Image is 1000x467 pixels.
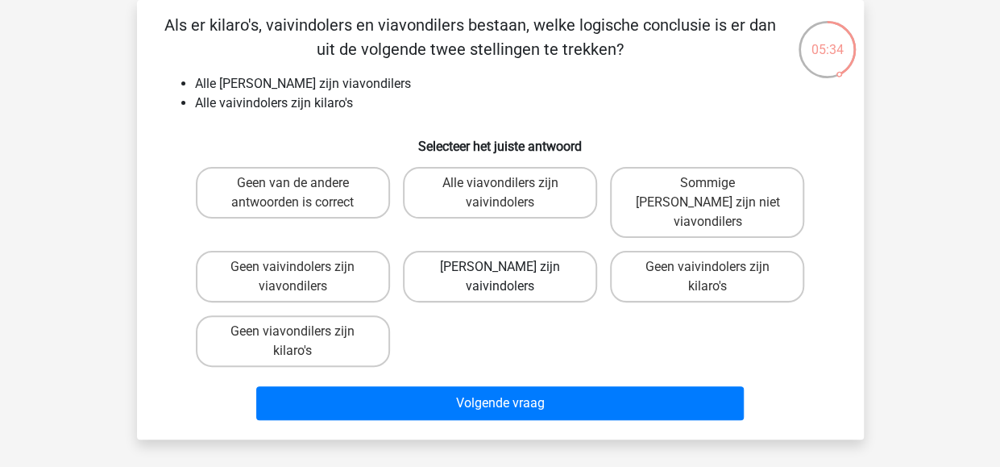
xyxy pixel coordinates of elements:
label: Sommige [PERSON_NAME] zijn niet viavondilers [610,167,804,238]
li: Alle [PERSON_NAME] zijn viavondilers [195,74,838,94]
label: Geen viavondilers zijn kilaro's [196,315,390,367]
label: Alle viavondilers zijn vaivindolers [403,167,597,219]
div: 05:34 [797,19,857,60]
label: Geen van de andere antwoorden is correct [196,167,390,219]
label: Geen vaivindolers zijn kilaro's [610,251,804,302]
label: [PERSON_NAME] zijn vaivindolers [403,251,597,302]
button: Volgende vraag [256,386,744,420]
h6: Selecteer het juiste antwoord [163,126,838,154]
p: Als er kilaro's, vaivindolers en viavondilers bestaan, welke logische conclusie is er dan uit de ... [163,13,778,61]
li: Alle vaivindolers zijn kilaro's [195,94,838,113]
label: Geen vaivindolers zijn viavondilers [196,251,390,302]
